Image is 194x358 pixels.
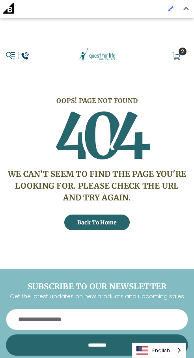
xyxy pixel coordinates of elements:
span: 4 [54,97,82,176]
span: 0 [82,97,111,176]
aside: Language selected: English [132,343,186,358]
img: Close Admin Bar [183,7,189,10]
a: Back To Home [64,215,130,230]
a: English [132,343,186,358]
h4: Oops! Page not found [8,96,187,105]
img: Quest Group [76,48,118,64]
h3: We can't seem to find the page you're looking for. Please check the URL and try again. [8,168,187,204]
div: Language [132,343,186,358]
a: Quest Group [48,48,145,64]
a: Enabled brush for page builder edit. [164,2,177,16]
span: 2 [179,48,187,55]
img: Enabled brush for page builder edit. [168,6,173,11]
h4: Subscribe to our newsletter [6,281,188,292]
span: 4 [111,97,140,176]
p: Get the latest updates on new products and upcoming sales [6,292,188,301]
a: 2 [172,51,188,59]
